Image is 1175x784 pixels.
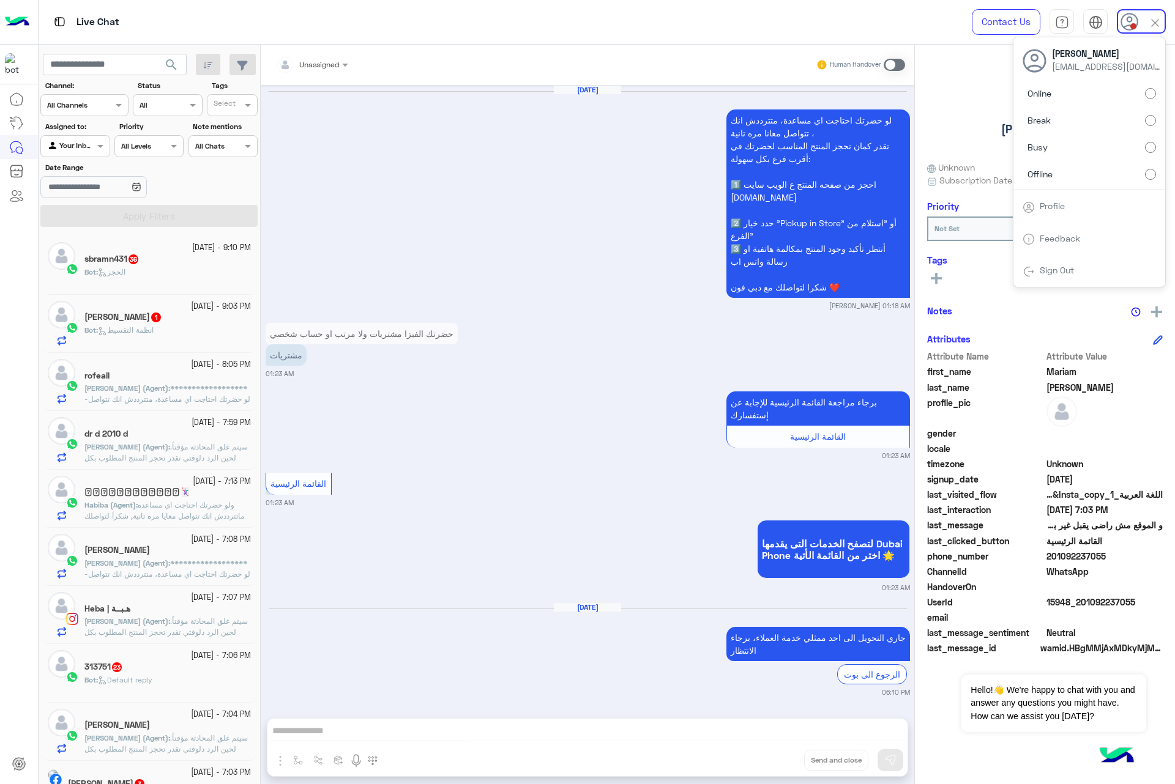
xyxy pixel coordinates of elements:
[1145,115,1156,126] input: Break
[927,305,952,316] h6: Notes
[84,675,98,684] b: :
[1040,233,1080,243] a: Feedback
[1046,565,1163,578] span: 2
[1023,233,1035,245] img: tab
[882,687,910,697] small: 06:10 PM
[157,54,187,80] button: search
[927,333,971,344] h6: Attributes
[1131,307,1141,317] img: notes
[830,60,881,70] small: Human Handover
[151,312,161,322] span: 1
[212,80,256,91] label: Tags
[270,478,326,489] span: القائمة الرئيسية
[84,500,136,509] span: Habiba (Agent)
[212,98,236,112] div: Select
[40,205,258,227] button: Apply Filters
[164,57,179,72] span: search
[972,9,1040,35] a: Contact Us
[927,442,1044,455] span: locale
[1040,201,1065,211] a: Profile
[191,301,251,312] small: [DATE] - 9:03 PM
[191,359,251,371] small: [DATE] - 8:05 PM
[1046,350,1163,363] span: Attribute Value
[84,325,98,335] b: :
[84,383,170,393] b: :
[1046,534,1163,547] span: القائمة الرئيسية
[1028,168,1053,180] span: Offline
[1040,265,1074,275] a: Sign Out
[299,60,339,69] span: Unassigned
[45,80,127,91] label: Channel:
[84,312,162,322] h5: Nourhan Eltokhy
[66,322,78,334] img: WhatsApp
[927,473,1044,486] span: signup_date
[804,750,868,771] button: Send and close
[1046,365,1163,378] span: Mariam
[1145,142,1156,153] input: Busy
[1028,141,1048,153] span: Busy
[927,519,1044,531] span: last_message
[927,381,1044,394] span: last_name
[266,498,294,508] small: 01:23 AM
[1046,503,1163,516] span: 2025-10-06T16:03:46.689Z
[927,580,1044,593] span: HandoverOn
[1046,550,1163,563] span: 201092237055
[934,224,960,233] b: Not Set
[1055,15,1069,29] img: tab
[129,254,138,264] span: 36
[927,626,1044,639] span: last_message_sentiment
[84,733,168,742] span: [PERSON_NAME] (Agent)
[84,487,190,497] h5: 𓎡𓏲𓎡𓏲𓏏𓂝𓃭𓄹𓇋𓏲𓎡𓁹🃏
[927,427,1044,440] span: gender
[191,534,251,545] small: [DATE] - 7:08 PM
[790,431,846,442] span: القائمة الرئيسية
[84,558,168,568] span: [PERSON_NAME] (Agent)
[927,350,1044,363] span: Attribute Name
[927,396,1044,424] span: profile_pic
[112,662,122,672] span: 23
[52,14,67,29] img: tab
[1089,15,1103,29] img: tab
[554,603,621,612] h6: [DATE]
[84,267,98,276] b: :
[193,476,251,487] small: [DATE] - 7:13 PM
[726,391,910,426] p: 5/10/2025, 1:23 AM
[927,503,1044,516] span: last_interaction
[66,380,78,392] img: WhatsApp
[138,80,201,91] label: Status
[1023,265,1035,278] img: tab
[1046,457,1163,470] span: Unknown
[1050,9,1074,35] a: tab
[84,616,170,626] b: :
[191,709,251,720] small: [DATE] - 7:04 PM
[927,488,1044,501] span: last_visited_flow
[66,555,78,567] img: WhatsApp
[1148,16,1162,30] img: close
[1145,88,1156,99] input: Online
[939,174,1045,187] span: Subscription Date : [DATE]
[5,53,27,75] img: 1403182699927242
[48,534,75,561] img: defaultAdmin.png
[98,325,154,335] span: انظمة التقسيط
[193,121,256,132] label: Note mentions
[84,254,140,264] h5: sbramn431
[66,671,78,683] img: WhatsApp
[1028,114,1051,127] span: Break
[1046,442,1163,455] span: null
[66,497,78,509] img: WhatsApp
[84,545,150,555] h5: Mahmoud Badr
[84,720,150,730] h5: محمد سعيد محمد
[84,675,96,684] span: Bot
[48,242,75,270] img: defaultAdmin.png
[48,476,75,503] img: defaultAdmin.png
[882,451,910,460] small: 01:23 AM
[84,325,96,335] span: Bot
[191,650,251,662] small: [DATE] - 7:06 PM
[1023,201,1035,213] img: tab
[98,267,125,276] span: الحجز
[1046,580,1163,593] span: null
[66,613,78,625] img: Instagram
[1046,488,1163,501] span: اللغة العربية_Facebook&Insta_copy_1
[84,662,123,672] h5: 313751
[1040,642,1163,654] span: wamid.HBgMMjAxMDkyMjM3MDU1FQIAEhgUM0FFOTcwMjRBRjAzNjRCMDE2ODgA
